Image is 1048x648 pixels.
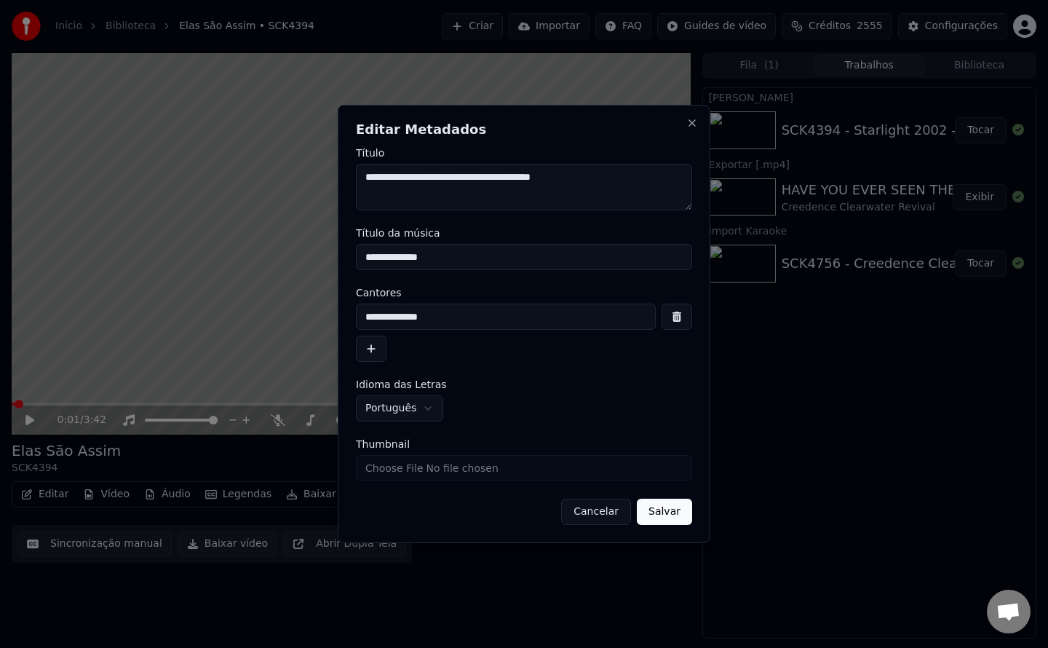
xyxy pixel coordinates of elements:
h2: Editar Metadados [356,123,692,136]
label: Título da música [356,228,692,238]
span: Idioma das Letras [356,379,447,390]
span: Thumbnail [356,439,410,449]
button: Cancelar [561,499,631,525]
label: Título [356,148,692,158]
label: Cantores [356,288,692,298]
button: Salvar [637,499,692,525]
